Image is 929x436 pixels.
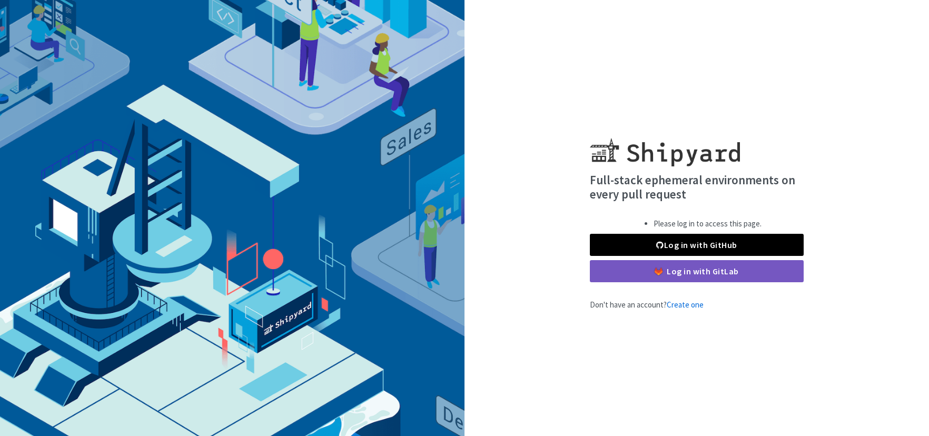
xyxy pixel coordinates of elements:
[654,218,762,230] li: Please log in to access this page.
[590,173,804,202] h4: Full-stack ephemeral environments on every pull request
[590,125,740,166] img: Shipyard logo
[590,234,804,256] a: Log in with GitHub
[667,300,704,310] a: Create one
[590,300,704,310] span: Don't have an account?
[655,267,663,275] img: gitlab-color.svg
[590,260,804,282] a: Log in with GitLab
